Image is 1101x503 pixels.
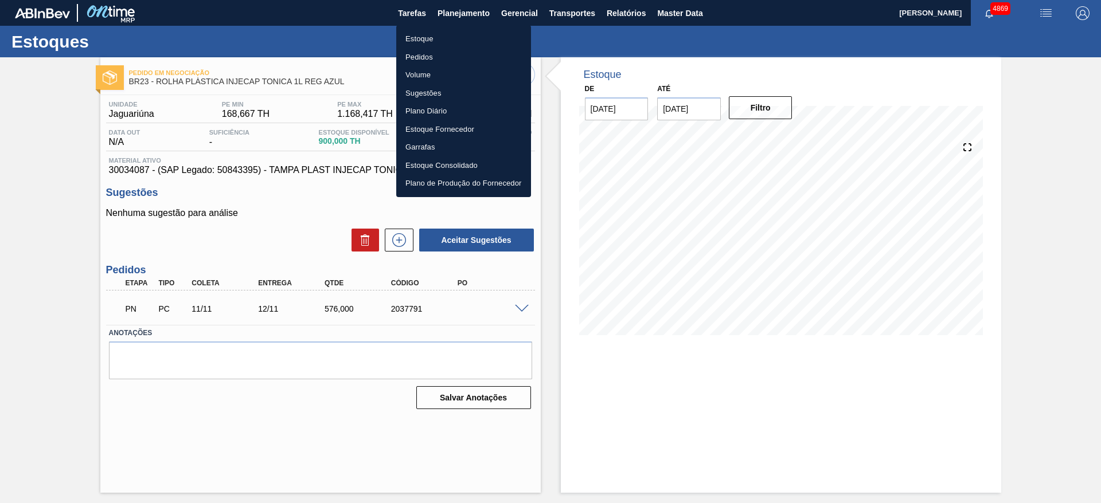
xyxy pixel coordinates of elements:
a: Pedidos [396,48,531,66]
a: Estoque Consolidado [396,156,531,175]
a: Plano Diário [396,102,531,120]
a: Plano de Produção do Fornecedor [396,174,531,192]
a: Estoque Fornecedor [396,120,531,139]
a: Estoque [396,30,531,48]
a: Garrafas [396,138,531,156]
a: Volume [396,66,531,84]
a: Sugestões [396,84,531,103]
